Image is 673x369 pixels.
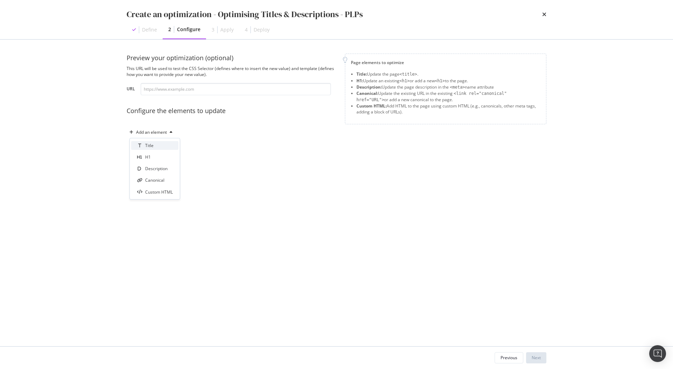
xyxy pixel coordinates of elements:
button: Add an element [127,127,175,138]
span: <title> [399,72,417,77]
li: Update an existing or add a new to the page. [356,78,540,84]
div: H1 [145,154,151,160]
strong: Canonical: [356,90,378,96]
button: Next [526,352,546,363]
div: Apply [220,26,234,33]
div: Add an element [136,130,167,134]
strong: Title: [356,71,367,77]
div: Custom HTML [145,189,173,195]
div: times [542,8,546,20]
div: Previous [501,355,517,361]
input: https://www.example.com [141,83,331,95]
div: Canonical [145,177,164,183]
span: <link rel="canonical" href="URL"> [356,91,507,102]
label: URL [127,86,135,93]
div: Configure [177,26,200,33]
div: Define [142,26,157,33]
span: <meta> [450,85,465,90]
span: <h1> [435,78,445,83]
strong: H1: [356,78,363,84]
span: <h1> [399,78,410,83]
div: 2 [168,26,171,33]
strong: Custom HTML: [356,103,387,109]
div: Open Intercom Messenger [649,345,666,362]
div: Preview your optimization (optional) [127,54,336,63]
div: Deploy [254,26,270,33]
li: Update the page description in the name attribute [356,84,540,90]
div: Create an optimization - Optimising Titles & Descriptions - PLPs [127,8,363,20]
div: Next [532,355,541,361]
div: Configure the elements to update [127,106,336,116]
div: 3 [212,26,214,33]
div: Page elements to optimize [351,60,540,65]
li: Add HTML to the page using custom HTML (e.g., canonicals, other meta tags, adding a block of URLs). [356,103,540,115]
li: Update the page . [356,71,540,77]
strong: Description: [356,84,382,90]
li: Update the existing URL in the existing or add a new canonical to the page. [356,90,540,103]
div: 4 [245,26,248,33]
div: Description [145,166,168,172]
div: This URL will be used to test the CSS Selector (defines where to insert the new value) and templa... [127,65,336,77]
div: Title [145,142,154,148]
button: Previous [495,352,523,363]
